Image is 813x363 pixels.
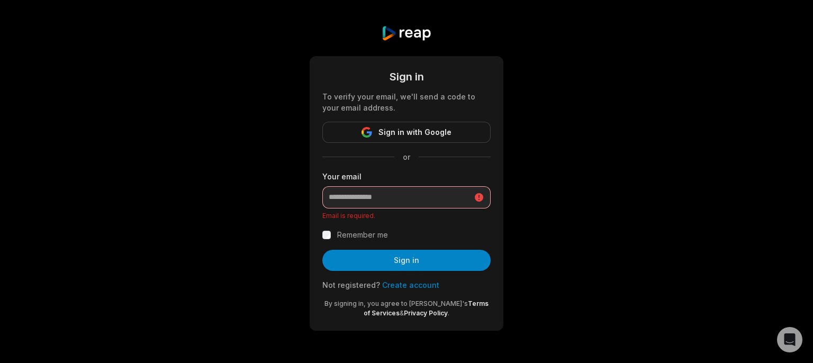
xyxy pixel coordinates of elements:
[448,309,449,317] span: .
[322,212,491,220] p: Email is required.
[322,171,491,182] label: Your email
[324,300,468,307] span: By signing in, you agree to [PERSON_NAME]'s
[322,69,491,85] div: Sign in
[378,126,451,139] span: Sign in with Google
[322,250,491,271] button: Sign in
[777,327,802,352] div: Open Intercom Messenger
[322,91,491,113] div: To verify your email, we'll send a code to your email address.
[404,309,448,317] a: Privacy Policy
[322,122,491,143] button: Sign in with Google
[364,300,489,317] a: Terms of Services
[400,309,404,317] span: &
[382,280,439,289] a: Create account
[322,280,380,289] span: Not registered?
[337,229,388,241] label: Remember me
[381,25,431,41] img: reap
[394,151,419,162] span: or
